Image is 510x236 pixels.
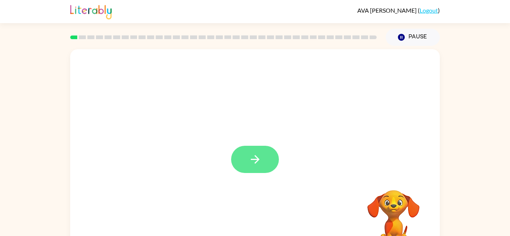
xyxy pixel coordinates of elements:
[357,7,440,14] div: ( )
[420,7,438,14] a: Logout
[386,29,440,46] button: Pause
[357,7,418,14] span: AVA [PERSON_NAME]
[70,3,112,19] img: Literably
